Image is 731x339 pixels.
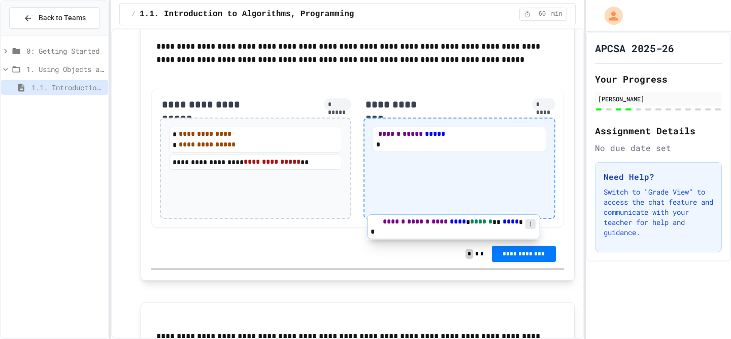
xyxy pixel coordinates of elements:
[26,46,104,56] span: 0: Getting Started
[534,10,550,18] span: 60
[132,10,136,18] span: /
[26,64,104,74] span: 1. Using Objects and Methods
[140,8,427,20] span: 1.1. Introduction to Algorithms, Programming, and Compilers
[604,187,713,238] p: Switch to "Grade View" to access the chat feature and communicate with your teacher for help and ...
[598,94,719,103] div: [PERSON_NAME]
[595,142,722,154] div: No due date set
[595,124,722,138] h2: Assignment Details
[595,41,674,55] h1: APCSA 2025-26
[604,171,713,183] h3: Need Help?
[9,7,100,29] button: Back to Teams
[551,10,562,18] span: min
[39,13,86,23] span: Back to Teams
[595,72,722,86] h2: Your Progress
[31,82,104,93] span: 1.1. Introduction to Algorithms, Programming, and Compilers
[594,4,625,27] div: My Account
